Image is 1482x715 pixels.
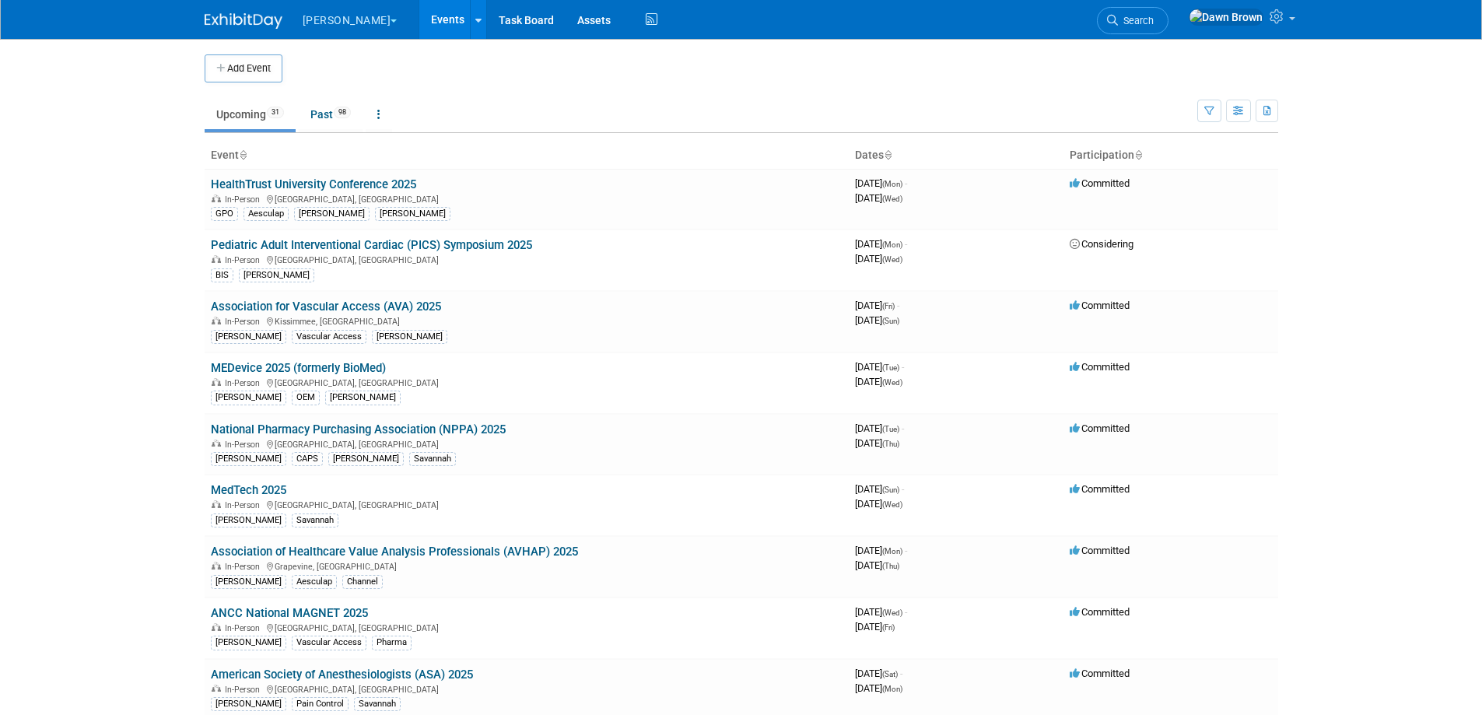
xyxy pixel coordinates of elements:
[211,559,843,572] div: Grapevine, [GEOGRAPHIC_DATA]
[294,207,370,221] div: [PERSON_NAME]
[1070,361,1130,373] span: Committed
[855,682,902,694] span: [DATE]
[212,195,221,202] img: In-Person Event
[225,685,265,695] span: In-Person
[211,376,843,388] div: [GEOGRAPHIC_DATA], [GEOGRAPHIC_DATA]
[212,623,221,631] img: In-Person Event
[334,107,351,118] span: 98
[905,545,907,556] span: -
[882,425,899,433] span: (Tue)
[211,621,843,633] div: [GEOGRAPHIC_DATA], [GEOGRAPHIC_DATA]
[882,195,902,203] span: (Wed)
[882,317,899,325] span: (Sun)
[1063,142,1278,169] th: Participation
[882,670,898,678] span: (Sat)
[882,608,902,617] span: (Wed)
[292,452,323,466] div: CAPS
[855,300,899,311] span: [DATE]
[292,697,349,711] div: Pain Control
[211,238,532,252] a: Pediatric Adult Interventional Cardiac (PICS) Symposium 2025
[855,545,907,556] span: [DATE]
[1070,483,1130,495] span: Committed
[211,391,286,405] div: [PERSON_NAME]
[905,606,907,618] span: -
[211,300,441,314] a: Association for Vascular Access (AVA) 2025
[1070,177,1130,189] span: Committed
[882,302,895,310] span: (Fri)
[1070,300,1130,311] span: Committed
[855,668,902,679] span: [DATE]
[855,376,902,387] span: [DATE]
[205,100,296,129] a: Upcoming31
[882,623,895,632] span: (Fri)
[1189,9,1263,26] img: Dawn Brown
[292,513,338,527] div: Savannah
[1070,606,1130,618] span: Committed
[342,575,383,589] div: Channel
[211,207,238,221] div: GPO
[902,422,904,434] span: -
[211,452,286,466] div: [PERSON_NAME]
[328,452,404,466] div: [PERSON_NAME]
[211,437,843,450] div: [GEOGRAPHIC_DATA], [GEOGRAPHIC_DATA]
[882,180,902,188] span: (Mon)
[211,545,578,559] a: Association of Healthcare Value Analysis Professionals (AVHAP) 2025
[902,361,904,373] span: -
[267,107,284,118] span: 31
[855,498,902,510] span: [DATE]
[225,623,265,633] span: In-Person
[325,391,401,405] div: [PERSON_NAME]
[855,621,895,633] span: [DATE]
[212,562,221,570] img: In-Person Event
[882,363,899,372] span: (Tue)
[211,361,386,375] a: MEDevice 2025 (formerly BioMed)
[211,682,843,695] div: [GEOGRAPHIC_DATA], [GEOGRAPHIC_DATA]
[882,562,899,570] span: (Thu)
[1070,422,1130,434] span: Committed
[900,668,902,679] span: -
[211,483,286,497] a: MedTech 2025
[882,440,899,448] span: (Thu)
[882,240,902,249] span: (Mon)
[225,195,265,205] span: In-Person
[409,452,456,466] div: Savannah
[855,253,902,265] span: [DATE]
[239,149,247,161] a: Sort by Event Name
[212,378,221,386] img: In-Person Event
[902,483,904,495] span: -
[1070,238,1133,250] span: Considering
[212,255,221,263] img: In-Person Event
[212,500,221,508] img: In-Person Event
[882,685,902,693] span: (Mon)
[212,440,221,447] img: In-Person Event
[299,100,363,129] a: Past98
[905,177,907,189] span: -
[211,498,843,510] div: [GEOGRAPHIC_DATA], [GEOGRAPHIC_DATA]
[292,575,337,589] div: Aesculap
[882,547,902,556] span: (Mon)
[211,575,286,589] div: [PERSON_NAME]
[211,668,473,682] a: American Society of Anesthesiologists (ASA) 2025
[855,314,899,326] span: [DATE]
[905,238,907,250] span: -
[205,54,282,82] button: Add Event
[212,317,221,324] img: In-Person Event
[225,500,265,510] span: In-Person
[849,142,1063,169] th: Dates
[855,606,907,618] span: [DATE]
[211,606,368,620] a: ANCC National MAGNET 2025
[884,149,892,161] a: Sort by Start Date
[1070,668,1130,679] span: Committed
[1097,7,1168,34] a: Search
[211,268,233,282] div: BIS
[225,562,265,572] span: In-Person
[855,238,907,250] span: [DATE]
[243,207,289,221] div: Aesculap
[1134,149,1142,161] a: Sort by Participation Type
[855,422,904,434] span: [DATE]
[292,330,366,344] div: Vascular Access
[372,330,447,344] div: [PERSON_NAME]
[205,142,849,169] th: Event
[211,314,843,327] div: Kissimmee, [GEOGRAPHIC_DATA]
[292,636,366,650] div: Vascular Access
